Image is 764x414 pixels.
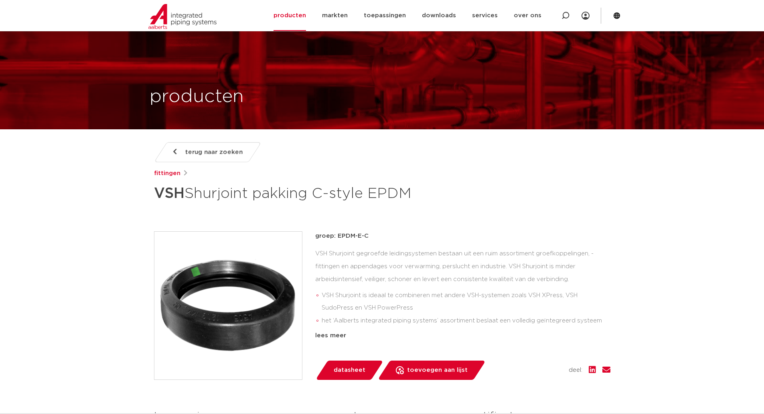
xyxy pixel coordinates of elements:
img: Product Image for VSH Shurjoint pakking C-style EPDM [154,232,302,379]
a: datasheet [315,361,383,380]
strong: VSH [154,186,184,201]
div: VSH Shurjoint gegroefde leidingsystemen bestaan uit een ruim assortiment groefkoppelingen, -fitti... [315,247,610,328]
li: VSH Shurjoint is ideaal te combineren met andere VSH-systemen zoals VSH XPress, VSH SudoPress en ... [322,289,610,315]
span: toevoegen aan lijst [407,364,468,377]
a: fittingen [154,169,180,178]
p: groep: EPDM-E-C [315,231,610,241]
div: lees meer [315,331,610,341]
span: deel: [569,365,582,375]
h1: producten [150,84,244,110]
span: terug naar zoeken [185,146,243,159]
li: het ‘Aalberts integrated piping systems’ assortiment beslaat een volledig geïntegreerd systeem va... [322,314,610,340]
span: datasheet [334,364,365,377]
h1: Shurjoint pakking C-style EPDM [154,182,455,206]
a: terug naar zoeken [154,142,261,162]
